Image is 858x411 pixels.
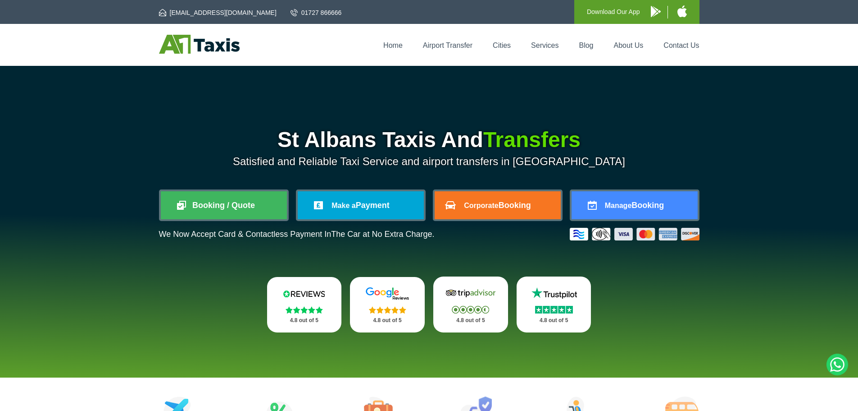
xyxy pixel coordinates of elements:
p: 4.8 out of 5 [360,315,415,326]
a: Reviews.io Stars 4.8 out of 5 [267,277,342,332]
a: Make aPayment [298,191,424,219]
a: Booking / Quote [161,191,287,219]
p: 4.8 out of 5 [443,315,498,326]
span: Make a [331,202,355,209]
a: ManageBooking [572,191,698,219]
a: Trustpilot Stars 4.8 out of 5 [517,277,591,332]
a: 01727 866666 [291,8,342,17]
a: [EMAIL_ADDRESS][DOMAIN_NAME] [159,8,277,17]
img: Trustpilot [527,286,581,300]
p: Download Our App [587,6,640,18]
img: Stars [535,306,573,314]
img: Tripadvisor [444,286,498,300]
img: Stars [286,306,323,314]
img: Stars [369,306,406,314]
a: Tripadvisor Stars 4.8 out of 5 [433,277,508,332]
a: About Us [614,42,644,49]
a: Cities [493,42,511,49]
a: Google Stars 4.8 out of 5 [350,277,425,332]
p: 4.8 out of 5 [277,315,332,326]
span: The Car at No Extra Charge. [331,230,434,239]
img: Stars [452,306,489,314]
img: Google [360,287,414,300]
a: Airport Transfer [423,42,472,49]
p: We Now Accept Card & Contactless Payment In [159,230,435,239]
h1: St Albans Taxis And [159,129,699,151]
a: Services [531,42,558,49]
p: 4.8 out of 5 [527,315,581,326]
p: Satisfied and Reliable Taxi Service and airport transfers in [GEOGRAPHIC_DATA] [159,155,699,168]
img: A1 Taxis Android App [651,6,661,17]
span: Manage [605,202,632,209]
span: Corporate [464,202,498,209]
img: A1 Taxis St Albans LTD [159,35,240,54]
img: Reviews.io [277,287,331,300]
a: Home [383,42,403,49]
img: Credit And Debit Cards [570,228,699,240]
a: Blog [579,42,593,49]
a: Contact Us [663,42,699,49]
span: Transfers [483,128,581,152]
a: CorporateBooking [435,191,561,219]
img: A1 Taxis iPhone App [677,5,687,17]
